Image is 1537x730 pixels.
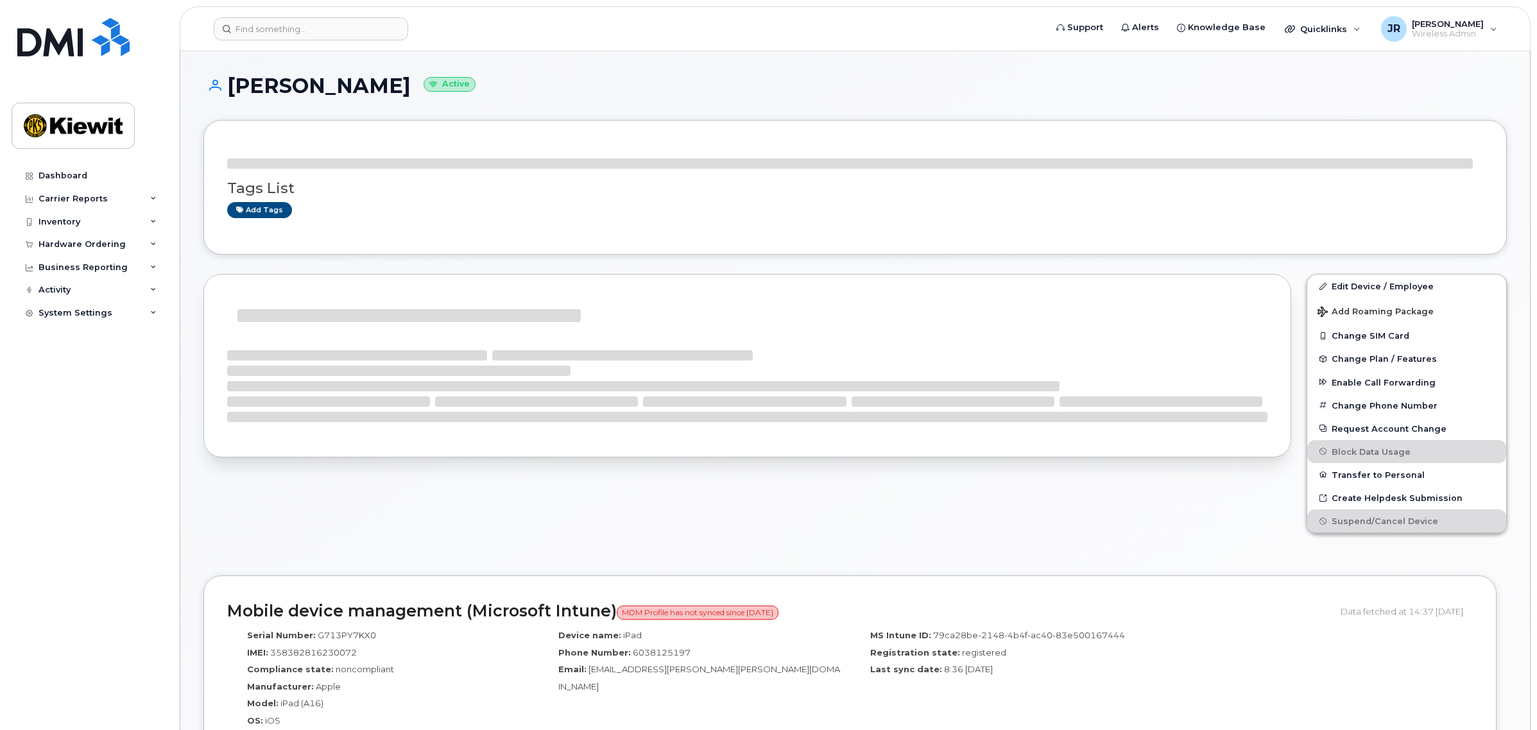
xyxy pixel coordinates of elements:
label: Last sync date: [870,663,942,675]
span: noncompliant [336,664,394,674]
button: Enable Call Forwarding [1307,371,1506,394]
span: G713PY7KX0 [318,630,376,640]
button: Add Roaming Package [1307,298,1506,324]
a: Edit Device / Employee [1307,275,1506,298]
label: IMEI: [247,647,268,659]
span: iPad (A16) [280,698,323,708]
label: OS: [247,715,263,727]
span: registered [962,647,1006,658]
small: Active [424,77,476,92]
span: Add Roaming Package [1318,307,1434,319]
span: 8:36 [DATE] [944,664,993,674]
span: Suspend/Cancel Device [1332,516,1438,526]
span: Change Plan / Features [1332,354,1437,364]
h1: [PERSON_NAME] [203,74,1507,97]
span: iOS [265,715,280,726]
label: Model: [247,697,279,709]
span: 358382816230072 [270,647,357,658]
span: [EMAIL_ADDRESS][PERSON_NAME][PERSON_NAME][DOMAIN_NAME] [558,664,840,692]
span: 79ca28be-2148-4b4f-ac40-83e500167444 [933,630,1125,640]
button: Change Phone Number [1307,394,1506,417]
a: Add tags [227,202,292,218]
button: Change Plan / Features [1307,347,1506,370]
span: Enable Call Forwarding [1332,377,1436,387]
button: Transfer to Personal [1307,463,1506,486]
label: Compliance state: [247,663,334,675]
label: Registration state: [870,647,960,659]
span: Apple [316,681,341,692]
button: Suspend/Cancel Device [1307,509,1506,532]
span: MDM Profile has not synced since [DATE] [617,606,778,620]
label: Manufacturer: [247,681,314,693]
label: Email: [558,663,587,675]
label: Device name: [558,629,621,641]
button: Block Data Usage [1307,440,1506,463]
h3: Tags List [227,180,1483,196]
h2: Mobile device management (Microsoft Intune) [227,602,1331,620]
label: MS Intune ID: [870,629,931,641]
a: Create Helpdesk Submission [1307,486,1506,509]
button: Change SIM Card [1307,324,1506,347]
button: Request Account Change [1307,417,1506,440]
label: Serial Number: [247,629,316,641]
span: 6038125197 [633,647,691,658]
span: iPad [623,630,642,640]
label: Phone Number: [558,647,631,659]
div: Data fetched at 14:37 [DATE] [1341,599,1473,624]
